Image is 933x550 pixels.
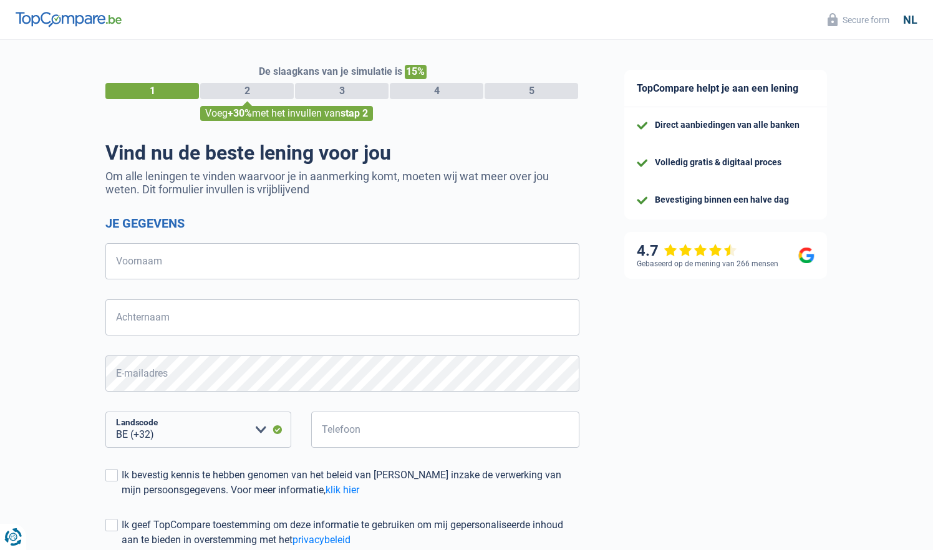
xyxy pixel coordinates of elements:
div: 4.7 [637,242,737,260]
a: klik hier [326,484,359,496]
div: 2 [200,83,294,99]
h1: Vind nu de beste lening voor jou [105,141,579,165]
div: Voeg met het invullen van [200,106,373,121]
div: Bevestiging binnen een halve dag [655,195,789,205]
div: Gebaseerd op de mening van 266 mensen [637,259,778,268]
a: privacybeleid [292,534,350,546]
div: Direct aanbiedingen van alle banken [655,120,800,130]
div: 5 [485,83,578,99]
div: 4 [390,83,483,99]
div: nl [903,13,917,27]
img: TopCompare Logo [16,12,122,27]
p: Om alle leningen te vinden waarvoor je in aanmerking komt, moeten wij wat meer over jou weten. Di... [105,170,579,196]
div: TopCompare helpt je aan een lening [624,70,827,107]
span: stap 2 [341,107,368,119]
div: Ik bevestig kennis te hebben genomen van het beleid van [PERSON_NAME] inzake de verwerking van mi... [122,468,579,498]
div: 1 [105,83,199,99]
div: 3 [295,83,389,99]
div: Ik geef TopCompare toestemming om deze informatie te gebruiken om mij gepersonaliseerde inhoud aa... [122,518,579,548]
input: 401020304 [311,412,579,448]
div: Volledig gratis & digitaal proces [655,157,781,168]
h2: Je gegevens [105,216,579,231]
span: +30% [228,107,252,119]
span: 15% [405,65,427,79]
button: Secure form [820,9,897,30]
span: De slaagkans van je simulatie is [259,65,402,77]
